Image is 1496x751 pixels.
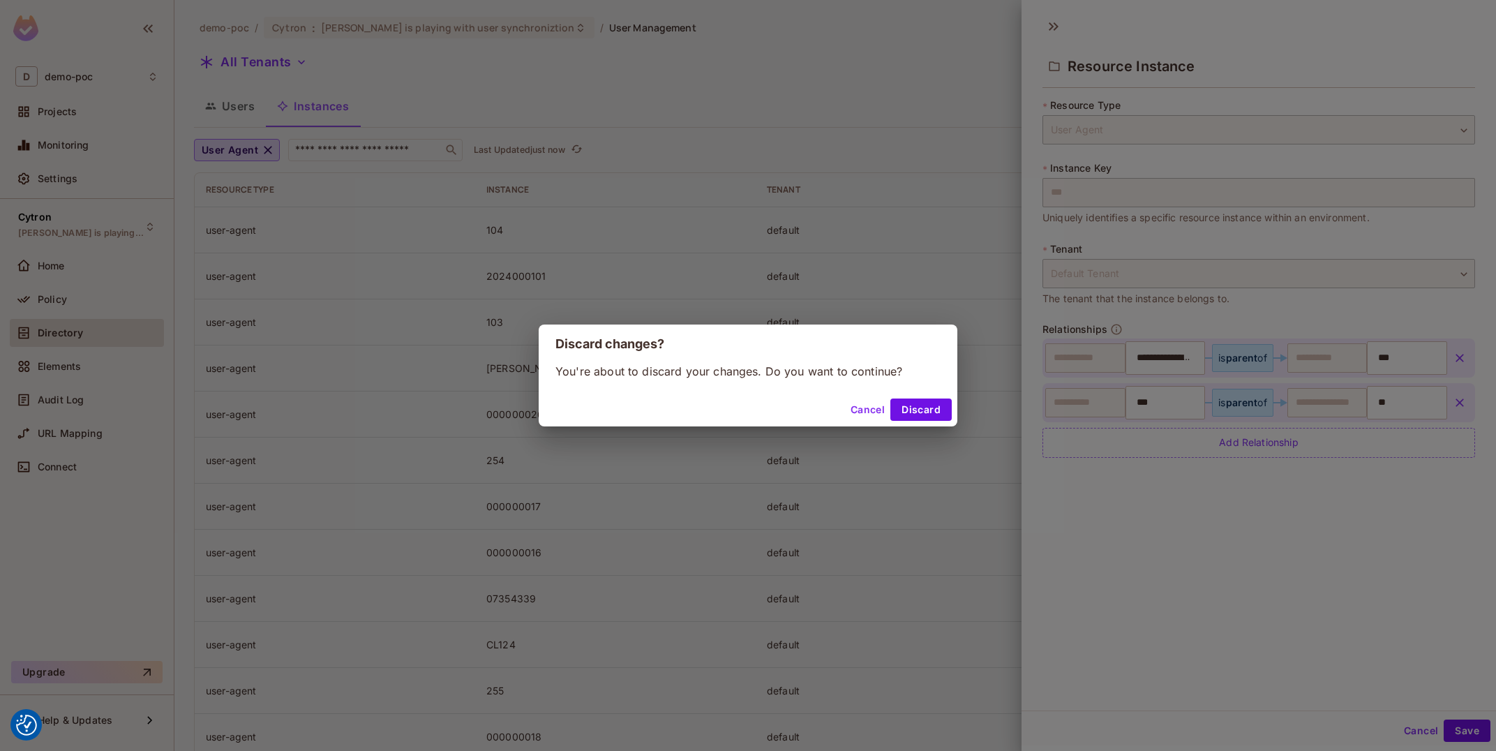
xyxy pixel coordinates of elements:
[16,715,37,736] img: Revisit consent button
[890,399,952,421] button: Discard
[845,399,890,421] button: Cancel
[16,715,37,736] button: Consent Preferences
[539,325,957,364] h2: Discard changes?
[555,364,941,379] p: You're about to discard your changes. Do you want to continue?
